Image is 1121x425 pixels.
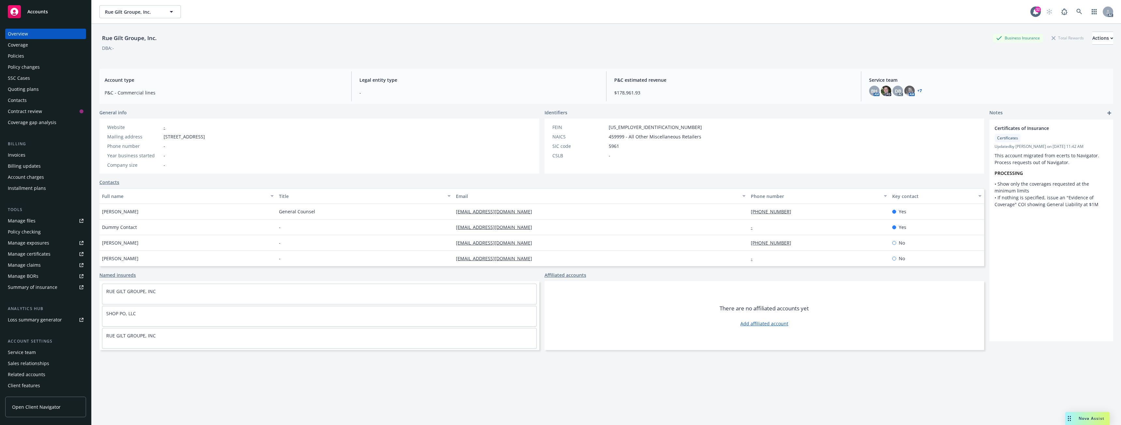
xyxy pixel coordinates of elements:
span: Identifiers [545,109,567,116]
span: - [164,143,165,149]
div: CSLB [552,152,606,159]
span: Accounts [27,9,48,14]
div: Policies [8,51,24,61]
div: Title [279,193,444,200]
a: Coverage [5,40,86,50]
div: Total Rewards [1048,34,1087,42]
div: Manage BORs [8,271,38,281]
span: Nova Assist [1079,416,1104,421]
span: - [279,239,281,246]
div: Contacts [8,95,27,106]
div: Sales relationships [8,358,49,369]
div: Overview [8,29,28,39]
span: - [359,89,598,96]
a: SHOP PO, LLC [106,310,136,317]
a: add [1105,109,1113,117]
span: - [164,152,165,159]
button: Email [453,188,748,204]
a: Quoting plans [5,84,86,94]
a: [PHONE_NUMBER] [751,208,796,215]
div: Year business started [107,152,161,159]
a: Named insureds [99,272,136,278]
a: - [164,124,165,130]
div: Manage exposures [8,238,49,248]
a: Sales relationships [5,358,86,369]
a: Billing updates [5,161,86,171]
span: No [899,255,905,262]
a: Report a Bug [1058,5,1071,18]
div: Tools [5,206,86,213]
a: Manage claims [5,260,86,270]
img: photo [881,86,891,96]
div: DBA: - [102,45,114,51]
span: Account type [105,77,343,83]
strong: PROCESSING [995,170,1023,176]
button: Title [276,188,453,204]
div: Coverage [8,40,28,50]
a: Coverage gap analysis [5,117,86,128]
div: Quoting plans [8,84,39,94]
span: Legal entity type [359,77,598,83]
div: Coverage gap analysis [8,117,56,128]
span: P&C - Commercial lines [105,89,343,96]
a: Account charges [5,172,86,182]
span: Rue Gilt Groupe, Inc. [105,8,161,15]
span: [US_EMPLOYER_IDENTIFICATION_NUMBER] [609,124,702,131]
span: General Counsel [279,208,315,215]
div: Analytics hub [5,305,86,312]
div: Installment plans [8,183,46,193]
span: [PERSON_NAME] [102,208,138,215]
div: 32 [1035,7,1041,12]
span: Dummy Contact [102,224,137,231]
span: DB [895,88,901,94]
span: [STREET_ADDRESS] [164,133,205,140]
span: P&C estimated revenue [614,77,853,83]
div: SIC code [552,143,606,149]
a: Contract review [5,106,86,117]
a: SSC Cases [5,73,86,83]
span: 5961 [609,143,619,149]
span: [PERSON_NAME] [102,239,138,246]
span: - [279,224,281,231]
a: +7 [917,89,922,93]
a: Manage exposures [5,238,86,248]
a: Accounts [5,3,86,21]
span: Updated by [PERSON_NAME] on [DATE] 11:42 AM [995,144,1108,149]
div: Full name [102,193,267,200]
a: [PHONE_NUMBER] [751,240,796,246]
div: Phone number [107,143,161,149]
span: - [164,162,165,168]
span: 459999 - All Other Miscellaneous Retailers [609,133,701,140]
a: Installment plans [5,183,86,193]
span: General info [99,109,127,116]
div: Email [456,193,738,200]
a: [EMAIL_ADDRESS][DOMAIN_NAME] [456,224,537,230]
span: Certificates [997,135,1018,141]
span: BH [871,88,878,94]
a: Policies [5,51,86,61]
span: No [899,239,905,246]
p: • Show only the coverages requested at the minimum limits • If nothing is specified, issue an "Ev... [995,180,1108,208]
a: Affiliated accounts [545,272,586,278]
a: - [751,224,758,230]
div: Summary of insurance [8,282,57,292]
div: Billing [5,141,86,147]
a: Summary of insurance [5,282,86,292]
a: [EMAIL_ADDRESS][DOMAIN_NAME] [456,255,537,262]
div: Loss summary generator [8,315,62,325]
div: Mailing address [107,133,161,140]
p: This account migrated from ecerts to Navigator. Process requests out of Navigator. [995,152,1108,166]
a: Policy checking [5,227,86,237]
div: Key contact [892,193,974,200]
a: Policy changes [5,62,86,72]
a: RUE GILT GROUPE, INC [106,333,156,339]
span: Open Client Navigator [12,404,61,410]
a: Manage files [5,216,86,226]
div: Contract review [8,106,42,117]
div: Account charges [8,172,44,182]
div: Client features [8,380,40,391]
div: Related accounts [8,369,45,380]
div: Website [107,124,161,131]
span: - [279,255,281,262]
